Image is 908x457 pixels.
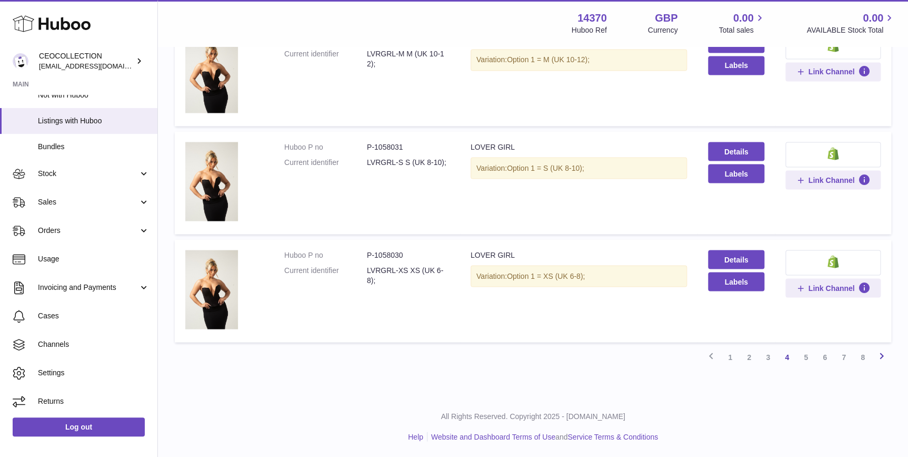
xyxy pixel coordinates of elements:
[708,56,764,75] button: Labels
[785,62,881,81] button: Link Channel
[719,25,765,35] span: Total sales
[785,278,881,297] button: Link Channel
[471,250,687,260] div: LOVER GIRL
[708,164,764,183] button: Labels
[808,283,854,293] span: Link Channel
[796,347,815,366] a: 5
[284,157,367,167] dt: Current identifier
[507,163,584,172] span: Option 1 = S (UK 8-10);
[721,347,740,366] a: 1
[13,53,28,69] img: internalAdmin-14370@internal.huboo.com
[577,11,607,25] strong: 14370
[38,226,138,236] span: Orders
[166,411,900,421] p: All Rights Reserved. Copyright 2025 - [DOMAIN_NAME]
[367,157,450,167] dd: LVRGRL-S S (UK 8-10);
[572,25,607,35] div: Huboo Ref
[808,175,854,184] span: Link Channel
[759,347,777,366] a: 3
[38,283,138,293] span: Invoicing and Payments
[185,250,238,329] img: LOVER GIRL
[648,25,678,35] div: Currency
[38,311,149,321] span: Cases
[471,265,687,287] div: Variation:
[38,339,149,349] span: Channels
[408,432,423,441] a: Help
[367,250,450,260] dd: P-1058030
[815,347,834,366] a: 6
[471,157,687,179] div: Variation:
[38,90,149,100] span: Not with Huboo
[740,347,759,366] a: 2
[39,51,134,71] div: CEOCOLLECTION
[827,255,839,268] img: shopify-small.png
[471,49,687,71] div: Variation:
[567,432,658,441] a: Service Terms & Conditions
[38,142,149,152] span: Bundles
[13,417,145,436] a: Log out
[38,254,149,264] span: Usage
[719,11,765,35] a: 0.00 Total sales
[284,265,367,285] dt: Current identifier
[38,368,149,378] span: Settings
[853,347,872,366] a: 8
[427,432,658,442] li: and
[185,142,238,221] img: LOVER GIRL
[367,142,450,152] dd: P-1058031
[284,250,367,260] dt: Huboo P no
[367,265,450,285] dd: LVRGRL-XS XS (UK 6-8);
[38,169,138,179] span: Stock
[708,142,764,161] a: Details
[38,396,149,406] span: Returns
[806,11,895,35] a: 0.00 AVAILABLE Stock Total
[39,62,155,70] span: [EMAIL_ADDRESS][DOMAIN_NAME]
[367,49,450,69] dd: LVRGRL-M M (UK 10-12);
[507,55,590,64] span: Option 1 = M (UK 10-12);
[806,25,895,35] span: AVAILABLE Stock Total
[185,34,238,113] img: LOVER GIRL
[733,11,754,25] span: 0.00
[777,347,796,366] a: 4
[38,116,149,126] span: Listings with Huboo
[655,11,677,25] strong: GBP
[785,170,881,189] button: Link Channel
[507,271,585,280] span: Option 1 = XS (UK 6-8);
[808,67,854,76] span: Link Channel
[431,432,555,441] a: Website and Dashboard Terms of Use
[863,11,883,25] span: 0.00
[834,347,853,366] a: 7
[471,142,687,152] div: LOVER GIRL
[284,142,367,152] dt: Huboo P no
[38,197,138,207] span: Sales
[284,49,367,69] dt: Current identifier
[708,250,764,269] a: Details
[827,147,839,160] img: shopify-small.png
[708,272,764,291] button: Labels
